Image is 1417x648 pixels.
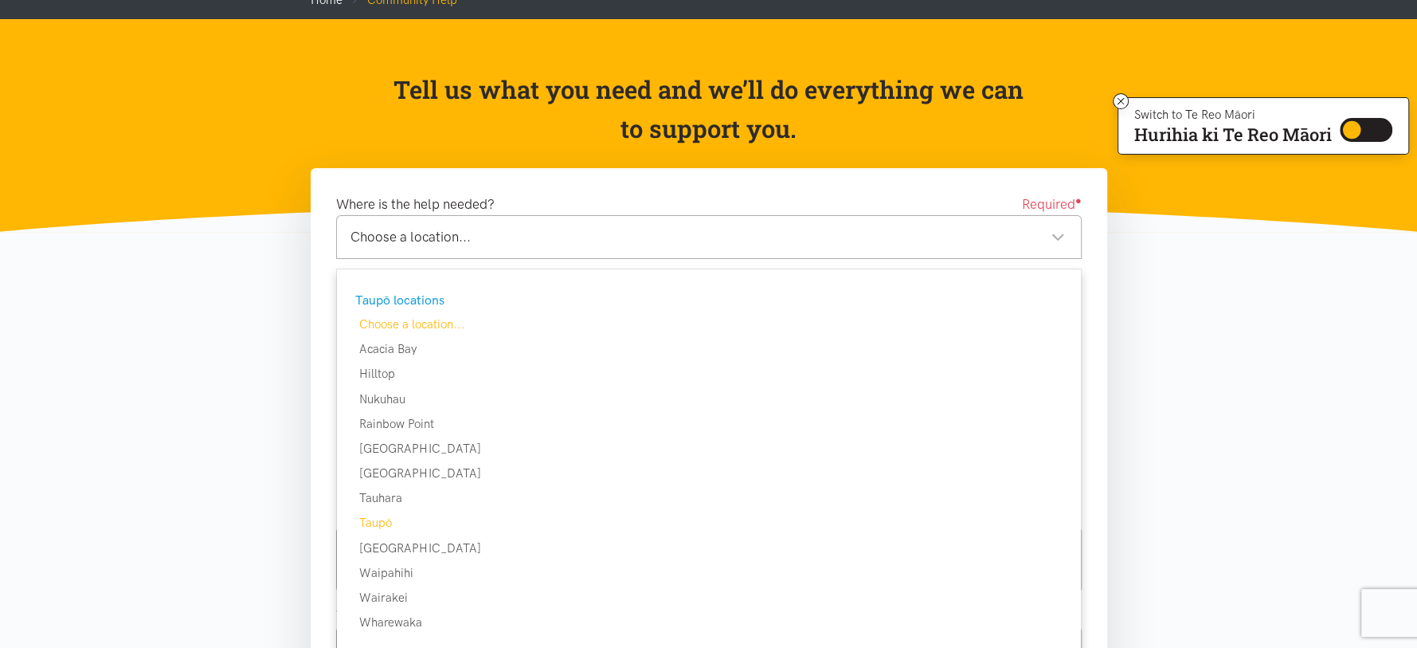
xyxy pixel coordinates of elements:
div: Waipahihi [337,564,1081,583]
p: Hurihia ki Te Reo Māori [1134,128,1332,142]
div: [GEOGRAPHIC_DATA] [337,439,1081,458]
p: Switch to Te Reo Māori [1134,110,1332,120]
span: Required [1022,194,1082,215]
div: Rainbow Point [337,414,1081,434]
div: Wairakei [337,588,1081,607]
div: Wharewaka [337,613,1081,632]
div: [GEOGRAPHIC_DATA] [337,539,1081,558]
div: Tauhara [337,489,1081,508]
label: Where is the help needed? [336,194,495,215]
div: Nukuhau [337,390,1081,409]
div: Choose a location... [350,226,1065,248]
p: Tell us what you need and we’ll do everything we can to support you. [392,70,1025,149]
div: Acacia Bay [337,340,1081,359]
sup: ● [1075,194,1082,206]
div: Taupō locations [355,290,1059,311]
div: Taupō [337,513,1081,532]
div: Hilltop [337,364,1081,383]
div: [GEOGRAPHIC_DATA] [337,464,1081,483]
div: Choose a location... [337,315,1081,334]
